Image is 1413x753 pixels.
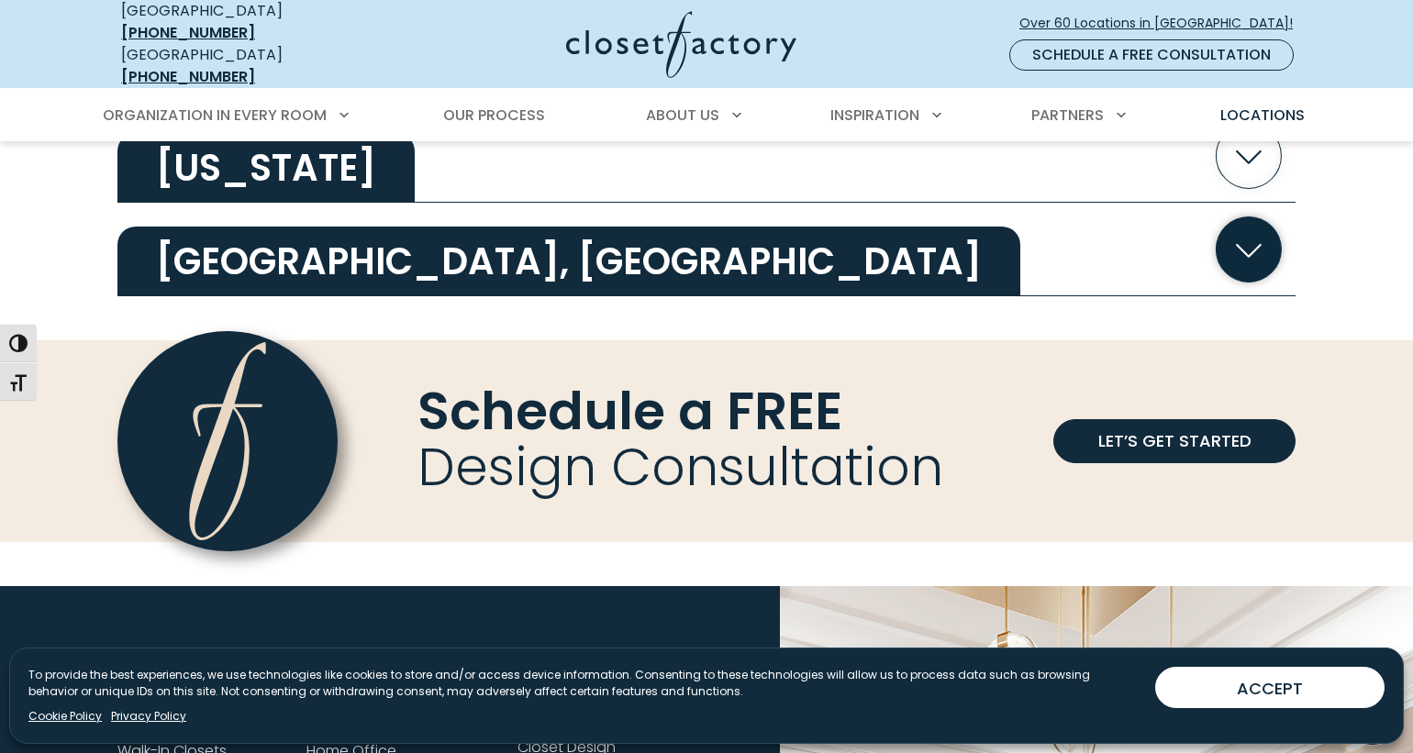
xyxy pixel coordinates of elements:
span: Organization in Every Room [103,105,327,126]
a: Privacy Policy [111,708,186,725]
span: Partners [1031,105,1104,126]
nav: Primary Menu [90,90,1323,141]
h2: [GEOGRAPHIC_DATA], [GEOGRAPHIC_DATA] [117,227,1020,296]
a: Cookie Policy [28,708,102,725]
span: About Us [646,105,719,126]
p: To provide the best experiences, we use technologies like cookies to store and/or access device i... [28,667,1140,700]
button: [GEOGRAPHIC_DATA], [GEOGRAPHIC_DATA] [117,203,1296,296]
div: [GEOGRAPHIC_DATA] [121,44,387,88]
span: Over 60 Locations in [GEOGRAPHIC_DATA]! [1019,14,1307,33]
a: [PHONE_NUMBER] [121,66,255,87]
span: Inspiration [830,105,919,126]
span: Design Consultation [417,430,943,504]
button: [US_STATE] [117,109,1296,203]
span: Schedule a FREE [417,374,842,448]
span: Our Process [443,105,545,126]
button: ACCEPT [1155,667,1385,708]
a: [PHONE_NUMBER] [121,22,255,43]
a: Over 60 Locations in [GEOGRAPHIC_DATA]! [1018,7,1308,39]
span: Locations [1220,105,1305,126]
img: Closet Factory Logo [566,11,796,78]
a: Schedule a Free Consultation [1009,39,1294,71]
h2: [US_STATE] [117,133,415,203]
a: LET’S GET STARTED [1053,419,1296,463]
